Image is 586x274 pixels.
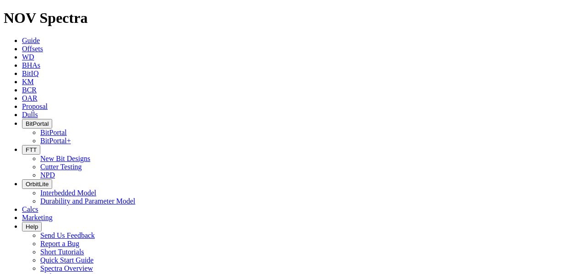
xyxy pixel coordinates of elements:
button: Help [22,222,42,231]
a: Short Tutorials [40,248,84,256]
a: WD [22,53,34,61]
a: Report a Bug [40,240,79,247]
a: Marketing [22,214,53,221]
a: Dulls [22,111,38,118]
a: Durability and Parameter Model [40,197,136,205]
a: New Bit Designs [40,155,90,162]
a: KM [22,78,34,86]
a: Cutter Testing [40,163,82,171]
a: Guide [22,37,40,44]
button: OrbitLite [22,179,52,189]
span: BitPortal [26,120,49,127]
h1: NOV Spectra [4,10,582,27]
span: OrbitLite [26,181,49,188]
a: BCR [22,86,37,94]
a: OAR [22,94,38,102]
a: Interbedded Model [40,189,96,197]
a: BitPortal+ [40,137,71,145]
a: NPD [40,171,55,179]
a: BHAs [22,61,40,69]
a: Offsets [22,45,43,53]
a: Send Us Feedback [40,231,95,239]
a: BitIQ [22,70,38,77]
button: BitPortal [22,119,52,129]
span: FTT [26,146,37,153]
a: Calcs [22,205,38,213]
a: Spectra Overview [40,264,93,272]
button: FTT [22,145,40,155]
span: Help [26,223,38,230]
a: Quick Start Guide [40,256,93,264]
a: Proposal [22,102,48,110]
a: BitPortal [40,129,67,136]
